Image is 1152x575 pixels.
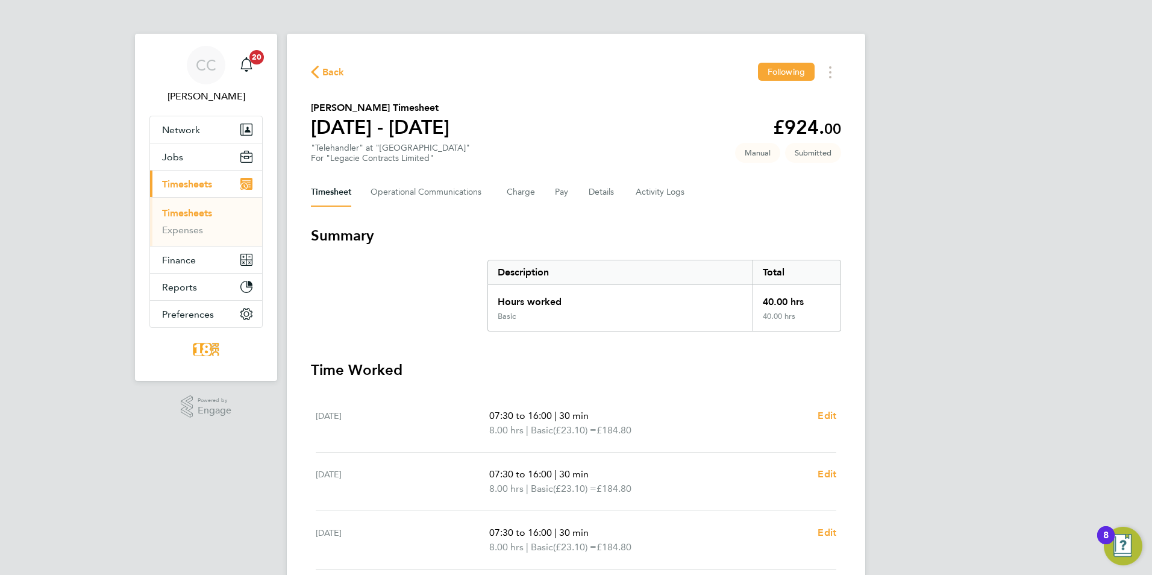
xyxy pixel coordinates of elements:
span: 20 [249,50,264,64]
span: Timesheets [162,178,212,190]
h3: Summary [311,226,841,245]
button: Details [589,178,616,207]
div: Description [488,260,753,284]
button: Back [311,64,345,80]
div: Basic [498,312,516,321]
div: [DATE] [316,526,489,555]
span: 8.00 hrs [489,541,524,553]
img: 18rec-logo-retina.png [190,340,222,359]
span: | [554,410,557,421]
span: Network [162,124,200,136]
span: (£23.10) = [553,541,596,553]
div: "Telehandler" at "[GEOGRAPHIC_DATA]" [311,143,470,163]
button: Timesheets Menu [819,63,841,81]
a: 20 [234,46,258,84]
div: Hours worked [488,285,753,312]
span: Edit [818,410,836,421]
span: Following [768,66,805,77]
button: Open Resource Center, 8 new notifications [1104,527,1142,565]
span: Powered by [198,395,231,406]
span: 8.00 hrs [489,483,524,494]
span: 30 min [559,468,589,480]
span: | [526,424,528,436]
a: Powered byEngage [181,395,232,418]
span: Basic [531,423,553,438]
span: Preferences [162,309,214,320]
a: Expenses [162,224,203,236]
span: Edit [818,527,836,538]
div: Total [753,260,841,284]
span: £184.80 [596,483,631,494]
button: Activity Logs [636,178,686,207]
button: Pay [555,178,569,207]
a: Go to home page [149,340,263,359]
span: Finance [162,254,196,266]
span: (£23.10) = [553,483,596,494]
button: Operational Communications [371,178,487,207]
span: Basic [531,482,553,496]
div: [DATE] [316,467,489,496]
a: Timesheets [162,207,212,219]
button: Finance [150,247,262,273]
span: 07:30 to 16:00 [489,410,552,421]
h3: Time Worked [311,360,841,380]
button: Reports [150,274,262,300]
a: Edit [818,467,836,482]
span: 8.00 hrs [489,424,524,436]
span: Reports [162,281,197,293]
nav: Main navigation [135,34,277,381]
a: Edit [818,409,836,423]
div: Timesheets [150,197,262,246]
span: (£23.10) = [553,424,596,436]
button: Timesheet [311,178,351,207]
h1: [DATE] - [DATE] [311,115,449,139]
span: Jobs [162,151,183,163]
span: Edit [818,468,836,480]
span: | [526,541,528,553]
button: Jobs [150,143,262,170]
span: Chloe Crayden [149,89,263,104]
div: 8 [1103,535,1109,551]
button: Preferences [150,301,262,327]
span: 30 min [559,527,589,538]
span: £184.80 [596,424,631,436]
span: This timesheet is Submitted. [785,143,841,163]
span: | [554,527,557,538]
div: 40.00 hrs [753,312,841,331]
span: Basic [531,540,553,555]
div: For "Legacie Contracts Limited" [311,153,470,163]
span: 00 [824,120,841,137]
span: 07:30 to 16:00 [489,527,552,538]
div: [DATE] [316,409,489,438]
span: £184.80 [596,541,631,553]
span: Engage [198,406,231,416]
app-decimal: £924. [773,116,841,139]
h2: [PERSON_NAME] Timesheet [311,101,449,115]
span: | [554,468,557,480]
button: Network [150,116,262,143]
div: Summary [487,260,841,331]
button: Following [758,63,815,81]
span: | [526,483,528,494]
span: 30 min [559,410,589,421]
span: 07:30 to 16:00 [489,468,552,480]
span: CC [196,57,216,73]
a: Edit [818,526,836,540]
span: This timesheet was manually created. [735,143,780,163]
a: CC[PERSON_NAME] [149,46,263,104]
div: 40.00 hrs [753,285,841,312]
button: Charge [507,178,536,207]
button: Timesheets [150,171,262,197]
span: Back [322,65,345,80]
